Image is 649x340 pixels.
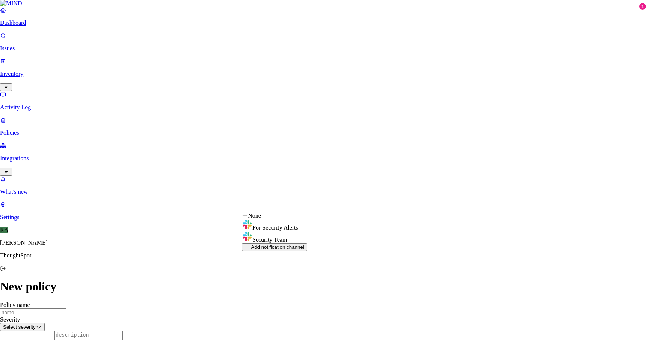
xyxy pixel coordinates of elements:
img: slack [242,219,252,230]
span: For Security Alerts [252,224,298,231]
img: slack [242,231,252,242]
span: Security Team [252,236,287,243]
button: Add notification channel [242,243,307,251]
span: None [248,212,261,219]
